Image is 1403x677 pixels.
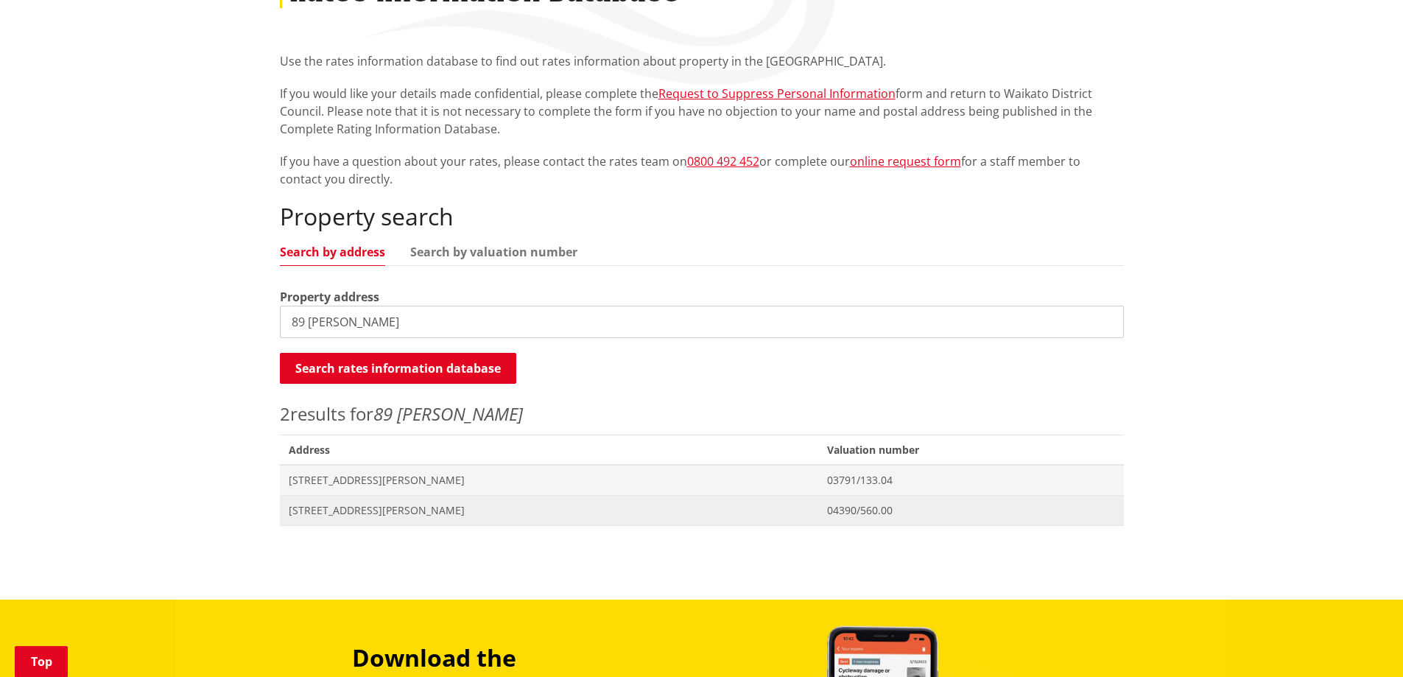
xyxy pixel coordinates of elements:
[289,503,810,518] span: [STREET_ADDRESS][PERSON_NAME]
[280,353,516,384] button: Search rates information database
[280,435,819,465] span: Address
[818,435,1123,465] span: Valuation number
[373,401,523,426] em: 89 [PERSON_NAME]
[687,153,759,169] a: 0800 492 452
[280,306,1124,338] input: e.g. Duke Street NGARUAWAHIA
[280,401,290,426] span: 2
[280,52,1124,70] p: Use the rates information database to find out rates information about property in the [GEOGRAPHI...
[280,152,1124,188] p: If you have a question about your rates, please contact the rates team on or complete our for a s...
[850,153,961,169] a: online request form
[280,288,379,306] label: Property address
[658,85,896,102] a: Request to Suppress Personal Information
[289,473,810,488] span: [STREET_ADDRESS][PERSON_NAME]
[827,473,1114,488] span: 03791/133.04
[1335,615,1388,668] iframe: Messenger Launcher
[280,401,1124,427] p: results for
[280,203,1124,231] h2: Property search
[280,495,1124,525] a: [STREET_ADDRESS][PERSON_NAME] 04390/560.00
[827,503,1114,518] span: 04390/560.00
[15,646,68,677] a: Top
[280,465,1124,495] a: [STREET_ADDRESS][PERSON_NAME] 03791/133.04
[410,246,577,258] a: Search by valuation number
[280,246,385,258] a: Search by address
[280,85,1124,138] p: If you would like your details made confidential, please complete the form and return to Waikato ...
